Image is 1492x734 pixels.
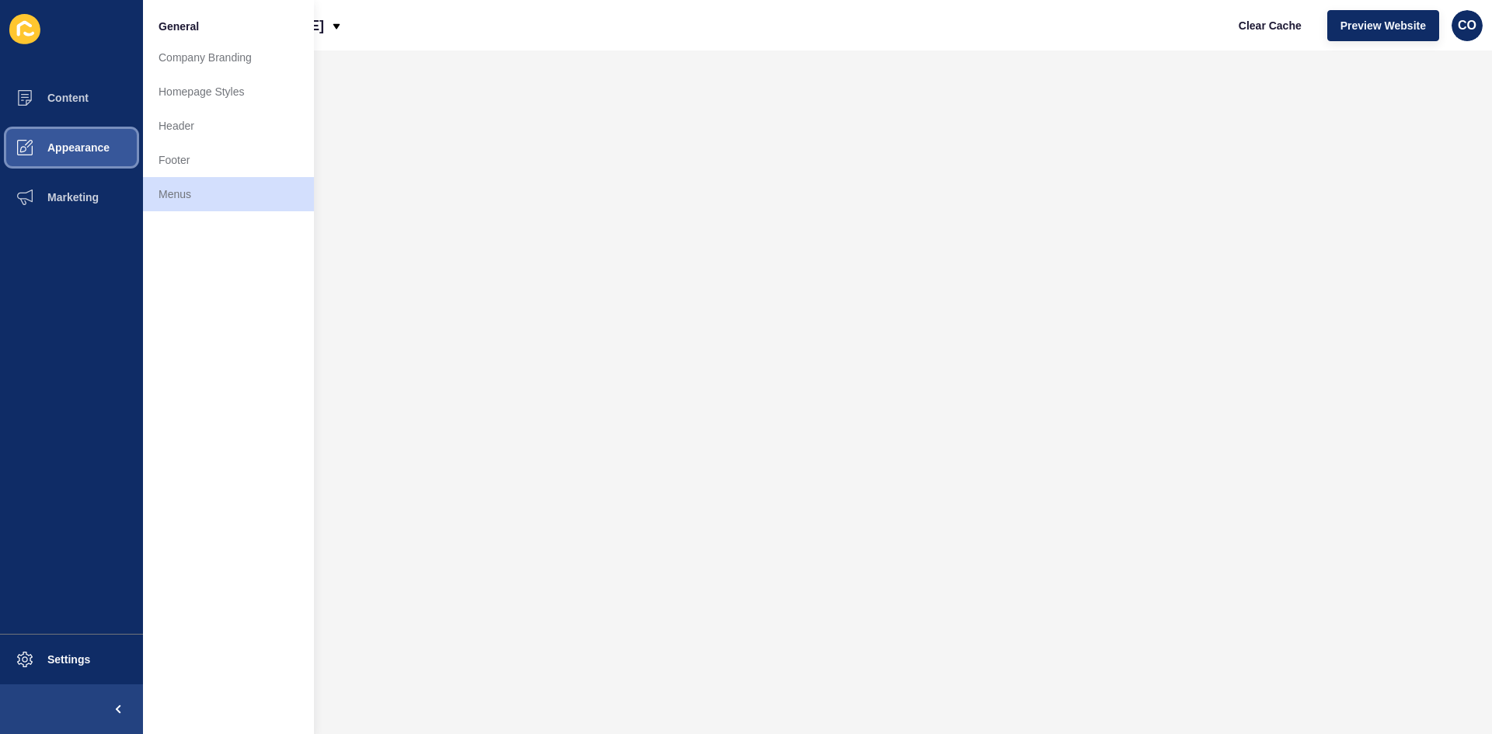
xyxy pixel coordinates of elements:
button: Clear Cache [1225,10,1315,41]
a: Homepage Styles [143,75,314,109]
a: Company Branding [143,40,314,75]
a: Menus [143,177,314,211]
a: Footer [143,143,314,177]
a: Header [143,109,314,143]
span: CO [1458,18,1476,33]
span: General [159,19,199,34]
span: Preview Website [1340,18,1426,33]
span: Clear Cache [1239,18,1302,33]
button: Preview Website [1327,10,1439,41]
